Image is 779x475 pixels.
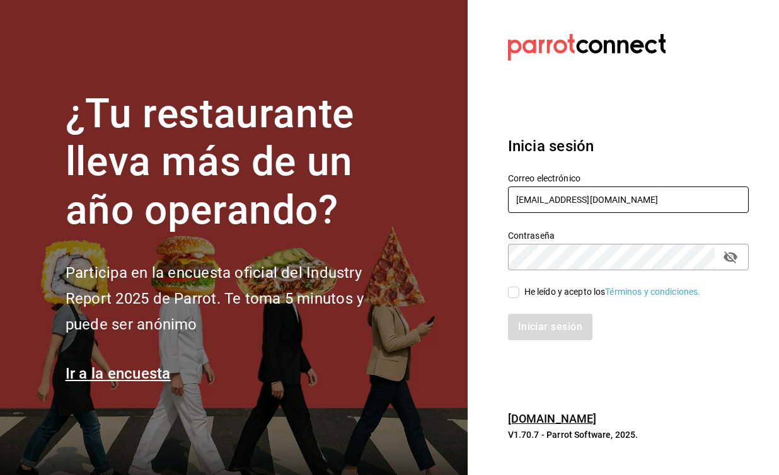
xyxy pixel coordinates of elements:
[66,90,406,235] h1: ¿Tu restaurante lleva más de un año operando?
[508,412,597,425] a: [DOMAIN_NAME]
[524,285,701,299] div: He leído y acepto los
[720,246,741,268] button: passwordField
[66,260,406,337] h2: Participa en la encuesta oficial del Industry Report 2025 de Parrot. Te toma 5 minutos y puede se...
[508,186,749,213] input: Ingresa tu correo electrónico
[508,173,749,182] label: Correo electrónico
[508,428,749,441] p: V1.70.7 - Parrot Software, 2025.
[508,135,749,157] h3: Inicia sesión
[66,365,171,382] a: Ir a la encuesta
[508,231,749,239] label: Contraseña
[605,287,700,297] a: Términos y condiciones.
